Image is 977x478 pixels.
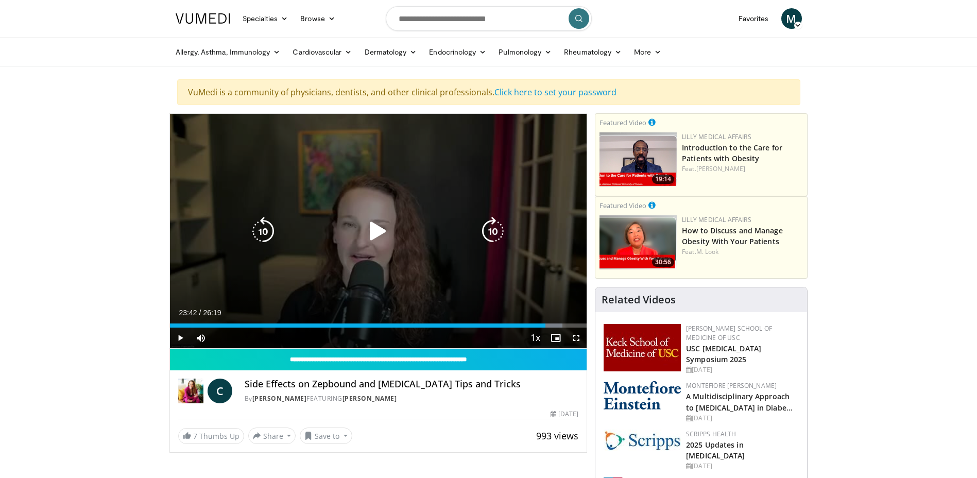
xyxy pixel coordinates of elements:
a: Introduction to the Care for Patients with Obesity [682,143,782,163]
span: 30:56 [652,258,674,267]
div: Progress Bar [170,323,587,328]
a: Allergy, Asthma, Immunology [169,42,287,62]
a: Rheumatology [558,42,628,62]
button: Playback Rate [525,328,545,348]
a: Cardiovascular [286,42,358,62]
img: Dr. Carolynn Francavilla [178,379,203,403]
span: / [199,309,201,317]
div: [DATE] [686,365,799,374]
a: [PERSON_NAME] School of Medicine of USC [686,324,772,342]
button: Play [170,328,191,348]
span: 7 [193,431,197,441]
div: VuMedi is a community of physicians, dentists, and other clinical professionals. [177,79,800,105]
a: 7 Thumbs Up [178,428,244,444]
a: Montefiore [PERSON_NAME] [686,381,777,390]
button: Save to [300,428,352,444]
a: Dermatology [358,42,423,62]
button: Enable picture-in-picture mode [545,328,566,348]
div: [DATE] [686,462,799,471]
img: c9f2b0b7-b02a-4276-a72a-b0cbb4230bc1.jpg.150x105_q85_autocrop_double_scale_upscale_version-0.2.jpg [604,430,681,451]
div: By FEATURING [245,394,578,403]
div: Feat. [682,247,803,257]
a: A Multidisciplinary Approach to [MEDICAL_DATA] in Diabe… [686,391,793,412]
a: Browse [294,8,341,29]
img: b0142b4c-93a1-4b58-8f91-5265c282693c.png.150x105_q85_autocrop_double_scale_upscale_version-0.2.png [604,381,681,409]
button: Fullscreen [566,328,587,348]
a: [PERSON_NAME] [696,164,745,173]
small: Featured Video [599,118,646,127]
a: C [208,379,232,403]
a: 2025 Updates in [MEDICAL_DATA] [686,440,745,460]
a: Scripps Health [686,430,736,438]
h4: Related Videos [602,294,676,306]
a: Endocrinology [423,42,492,62]
img: c98a6a29-1ea0-4bd5-8cf5-4d1e188984a7.png.150x105_q85_crop-smart_upscale.png [599,215,677,269]
small: Featured Video [599,201,646,210]
video-js: Video Player [170,114,587,349]
div: [DATE] [686,414,799,423]
div: Feat. [682,164,803,174]
a: Lilly Medical Affairs [682,132,751,141]
a: 30:56 [599,215,677,269]
a: M [781,8,802,29]
a: [PERSON_NAME] [342,394,397,403]
button: Share [248,428,296,444]
span: 26:19 [203,309,221,317]
span: 19:14 [652,175,674,184]
a: More [628,42,667,62]
div: [DATE] [551,409,578,419]
img: acc2e291-ced4-4dd5-b17b-d06994da28f3.png.150x105_q85_crop-smart_upscale.png [599,132,677,186]
h4: Side Effects on Zepbound and [MEDICAL_DATA] Tips and Tricks [245,379,578,390]
span: 993 views [536,430,578,442]
img: 7b941f1f-d101-407a-8bfa-07bd47db01ba.png.150x105_q85_autocrop_double_scale_upscale_version-0.2.jpg [604,324,681,371]
a: USC [MEDICAL_DATA] Symposium 2025 [686,344,761,364]
span: 23:42 [179,309,197,317]
a: Lilly Medical Affairs [682,215,751,224]
a: Click here to set your password [494,87,616,98]
a: M. Look [696,247,719,256]
a: 19:14 [599,132,677,186]
button: Mute [191,328,211,348]
a: Favorites [732,8,775,29]
a: Pulmonology [492,42,558,62]
input: Search topics, interventions [386,6,592,31]
img: VuMedi Logo [176,13,230,24]
a: [PERSON_NAME] [252,394,307,403]
a: How to Discuss and Manage Obesity With Your Patients [682,226,783,246]
a: Specialties [236,8,295,29]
